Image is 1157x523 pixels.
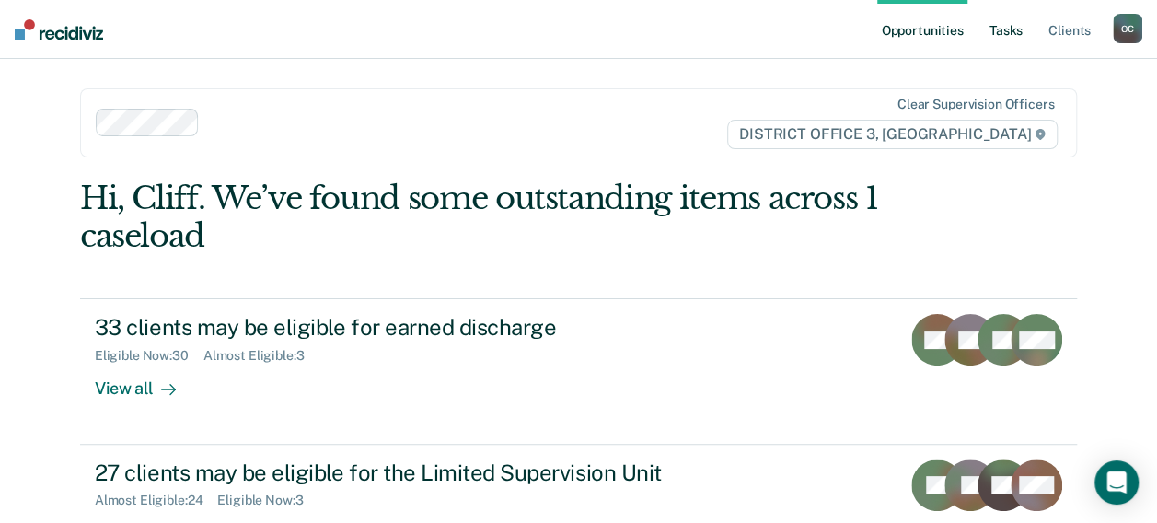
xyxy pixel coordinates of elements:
div: Clear supervision officers [897,97,1054,112]
div: Eligible Now : 30 [95,348,203,364]
div: Open Intercom Messenger [1094,460,1139,505]
div: Eligible Now : 3 [217,493,318,508]
img: Recidiviz [15,19,103,40]
div: View all [95,364,198,400]
div: Almost Eligible : 24 [95,493,218,508]
span: DISTRICT OFFICE 3, [GEOGRAPHIC_DATA] [727,120,1058,149]
div: 27 clients may be eligible for the Limited Supervision Unit [95,459,741,486]
div: Hi, Cliff. We’ve found some outstanding items across 1 caseload [80,180,878,255]
div: Almost Eligible : 3 [203,348,319,364]
button: OC [1113,14,1142,43]
div: O C [1113,14,1142,43]
a: 33 clients may be eligible for earned dischargeEligible Now:30Almost Eligible:3View all [80,298,1077,444]
div: 33 clients may be eligible for earned discharge [95,314,741,341]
